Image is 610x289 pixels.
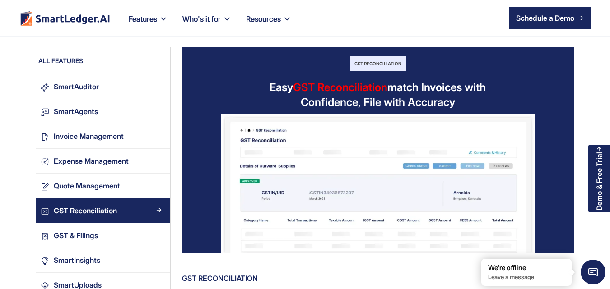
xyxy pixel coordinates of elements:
a: SmartInsightsArrow Right Blue [36,248,170,273]
img: Arrow Right Blue [156,207,162,213]
a: SmartAuditorArrow Right Blue [36,74,170,99]
div: Quote Management [54,180,120,192]
div: GST Reconciliation [350,56,406,71]
div: SmartAgents [54,106,98,118]
div: GST Reconciliation [182,271,574,285]
div: SmartInsights [54,254,100,266]
div: Who's it for [182,13,221,25]
div: Who's it for [175,13,239,36]
a: Expense ManagementArrow Right Blue [36,149,170,174]
a: GST & FilingsArrow Right Blue [36,223,170,248]
img: Arrow Right Blue [156,83,162,89]
a: home [19,11,111,26]
div: Resources [239,13,299,36]
div: GST Reconciliation [54,205,117,217]
div: GST & Filings [54,229,98,242]
img: Arrow Right Blue [156,183,162,188]
div: We're offline [488,263,565,272]
a: SmartAgentsArrow Right Blue [36,99,170,124]
img: Arrow Right Blue [156,232,162,238]
img: Arrow Right Blue [156,158,162,163]
div: Easy match Invoices with Confidence, File with Accuracy [248,80,508,110]
img: Arrow Right Blue [156,257,162,262]
div: Demo & Free Trial [595,152,603,211]
span: GST Reconciliation [293,81,387,94]
div: Expense Management [54,155,129,167]
div: ALL FEATURES [36,56,170,70]
p: Leave a message [488,273,565,281]
a: Schedule a Demo [509,7,591,29]
img: footer logo [19,11,111,26]
div: Schedule a Demo [516,13,574,23]
div: Features [121,13,175,36]
a: GST ReconciliationArrow Right Blue [36,198,170,223]
div: Features [129,13,157,25]
img: Arrow Right Blue [156,282,162,287]
span: Chat Widget [581,260,605,284]
img: Arrow Right Blue [156,133,162,138]
div: Invoice Management [54,130,124,142]
img: arrow right icon [578,15,583,21]
a: Quote ManagementArrow Right Blue [36,174,170,198]
a: Invoice ManagementArrow Right Blue [36,124,170,149]
img: Arrow Right Blue [156,108,162,114]
div: SmartAuditor [54,81,99,93]
div: Resources [246,13,281,25]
